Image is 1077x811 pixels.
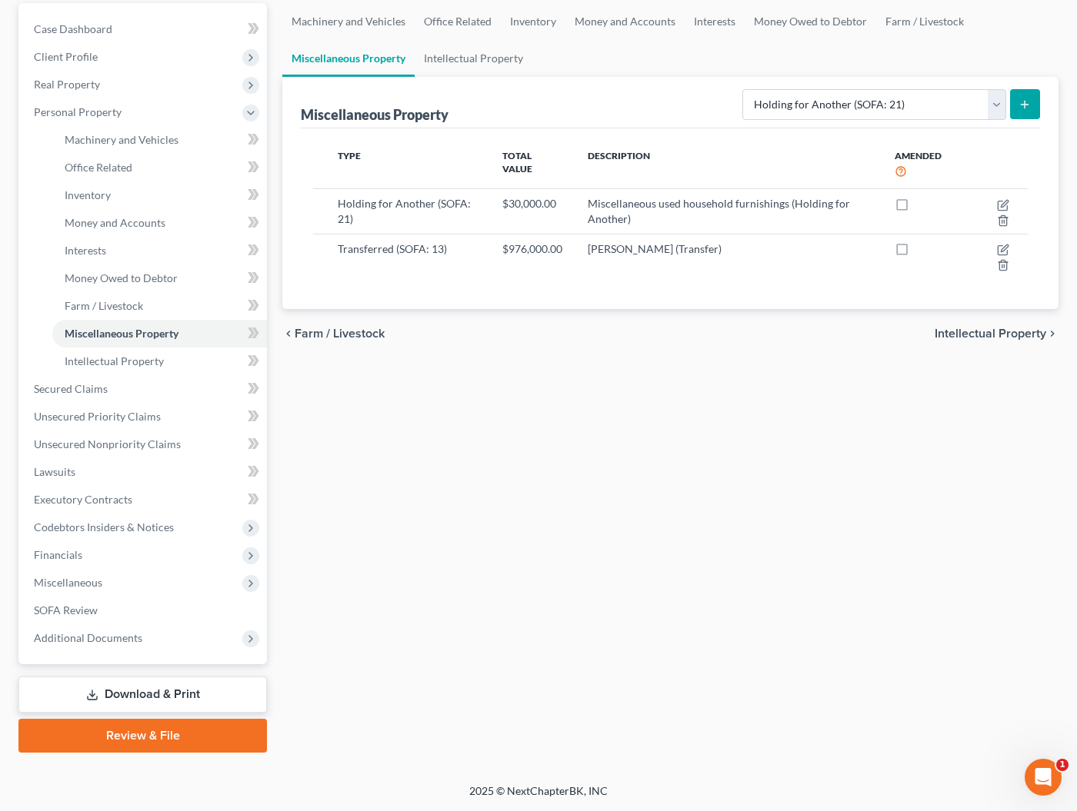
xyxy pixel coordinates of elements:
[282,327,295,340] i: chevron_left
[501,3,565,40] a: Inventory
[1046,327,1059,340] i: chevron_right
[22,430,267,458] a: Unsecured Nonpriority Claims
[100,783,977,811] div: 2025 © NextChapterBK, INC
[502,197,556,210] span: $30,000.00
[338,197,471,225] span: Holding for Another (SOFA: 21)
[415,3,501,40] a: Office Related
[876,3,973,40] a: Farm / Livestock
[65,161,132,174] span: Office Related
[295,327,385,340] span: Farm / Livestock
[65,271,178,284] span: Money Owed to Debtor
[22,597,267,624] a: SOFA Review
[65,354,164,367] span: Intellectual Property
[282,40,415,77] a: Miscellaneous Property
[52,320,267,347] a: Miscellaneous Property
[301,105,448,124] div: Miscellaneous Property
[282,327,385,340] button: chevron_left Farm / Livestock
[65,327,178,340] span: Miscellaneous Property
[34,493,132,506] span: Executory Contracts
[338,242,447,255] span: Transferred (SOFA: 13)
[52,237,267,264] a: Interests
[52,347,267,375] a: Intellectual Property
[34,50,98,63] span: Client Profile
[52,126,267,154] a: Machinery and Vehicles
[34,382,108,395] span: Secured Claims
[338,150,361,161] span: Type
[935,327,1046,340] span: Intellectual Property
[34,465,75,478] span: Lawsuits
[22,403,267,430] a: Unsecured Priority Claims
[65,188,111,201] span: Inventory
[65,244,106,257] span: Interests
[34,105,122,118] span: Personal Property
[34,576,102,589] span: Miscellaneous
[22,458,267,486] a: Lawsuits
[34,410,161,423] span: Unsecured Priority Claims
[65,299,143,312] span: Farm / Livestock
[22,15,267,43] a: Case Dashboard
[34,437,181,450] span: Unsecured Nonpriority Claims
[34,78,100,91] span: Real Property
[52,264,267,292] a: Money Owed to Debtor
[52,292,267,320] a: Farm / Livestock
[34,22,112,35] span: Case Dashboard
[685,3,745,40] a: Interests
[18,676,267,713] a: Download & Print
[52,181,267,209] a: Inventory
[18,719,267,753] a: Review & File
[502,242,562,255] span: $976,000.00
[588,150,650,161] span: Description
[34,631,142,644] span: Additional Documents
[895,150,942,161] span: Amended
[52,209,267,237] a: Money and Accounts
[34,520,174,533] span: Codebtors Insiders & Notices
[588,197,850,225] span: Miscellaneous used household furnishings (Holding for Another)
[34,603,98,617] span: SOFA Review
[65,216,165,229] span: Money and Accounts
[282,3,415,40] a: Machinery and Vehicles
[1056,759,1069,771] span: 1
[52,154,267,181] a: Office Related
[502,150,532,174] span: Total Value
[745,3,876,40] a: Money Owed to Debtor
[34,548,82,561] span: Financials
[565,3,685,40] a: Money and Accounts
[22,486,267,514] a: Executory Contracts
[935,327,1059,340] button: Intellectual Property chevron_right
[588,242,722,255] span: [PERSON_NAME] (Transfer)
[415,40,532,77] a: Intellectual Property
[1025,759,1062,796] iframe: Intercom live chat
[65,133,178,146] span: Machinery and Vehicles
[22,375,267,403] a: Secured Claims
